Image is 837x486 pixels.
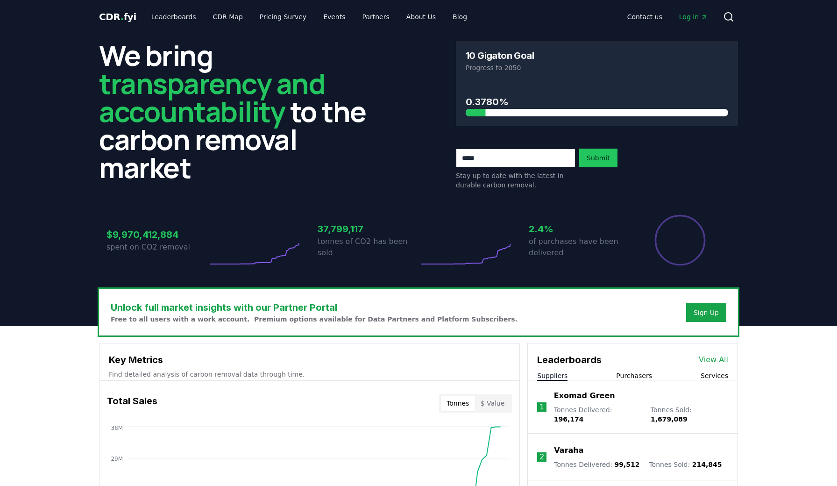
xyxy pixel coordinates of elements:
h3: Unlock full market insights with our Partner Portal [111,300,518,314]
p: Tonnes Sold : [651,405,728,424]
button: Services [701,371,728,380]
a: Varaha [554,445,583,456]
h2: We bring to the carbon removal market [99,41,381,181]
a: Partners [355,8,397,25]
p: Stay up to date with the latest in durable carbon removal. [456,171,575,190]
span: 214,845 [692,461,722,468]
button: $ Value [475,396,511,411]
p: Progress to 2050 [466,63,728,72]
p: 1 [539,401,544,413]
tspan: 38M [111,425,123,431]
a: Log in [672,8,716,25]
h3: 0.3780% [466,95,728,109]
h3: 2.4% [529,222,630,236]
button: Suppliers [537,371,567,380]
p: Tonnes Delivered : [554,405,641,424]
p: Free to all users with a work account. Premium options available for Data Partners and Platform S... [111,314,518,324]
p: tonnes of CO2 has been sold [318,236,418,258]
button: Sign Up [686,303,726,322]
a: Exomad Green [554,390,615,401]
span: transparency and accountability [99,64,325,130]
span: CDR fyi [99,11,136,22]
span: Log in [679,12,708,21]
tspan: 29M [111,456,123,462]
p: spent on CO2 removal [106,242,207,253]
a: Pricing Survey [252,8,314,25]
h3: Total Sales [107,394,157,413]
a: CDR Map [206,8,250,25]
a: Sign Up [694,308,719,317]
a: Leaderboards [144,8,204,25]
nav: Main [620,8,716,25]
div: Percentage of sales delivered [654,214,706,266]
p: Tonnes Delivered : [554,460,639,469]
a: CDR.fyi [99,10,136,23]
span: 1,679,089 [651,415,688,423]
nav: Main [144,8,475,25]
p: Tonnes Sold : [649,460,722,469]
h3: 10 Gigaton Goal [466,51,534,60]
button: Tonnes [441,396,475,411]
h3: Leaderboards [537,353,602,367]
p: Find detailed analysis of carbon removal data through time. [109,370,510,379]
button: Submit [579,149,617,167]
p: of purchases have been delivered [529,236,630,258]
a: Blog [445,8,475,25]
span: 99,512 [614,461,639,468]
span: . [121,11,124,22]
h3: Key Metrics [109,353,510,367]
a: Events [316,8,353,25]
h3: $9,970,412,884 [106,228,207,242]
button: Purchasers [616,371,652,380]
a: Contact us [620,8,670,25]
h3: 37,799,117 [318,222,418,236]
p: 2 [539,451,544,463]
a: About Us [399,8,443,25]
span: 196,174 [554,415,584,423]
a: View All [699,354,728,365]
